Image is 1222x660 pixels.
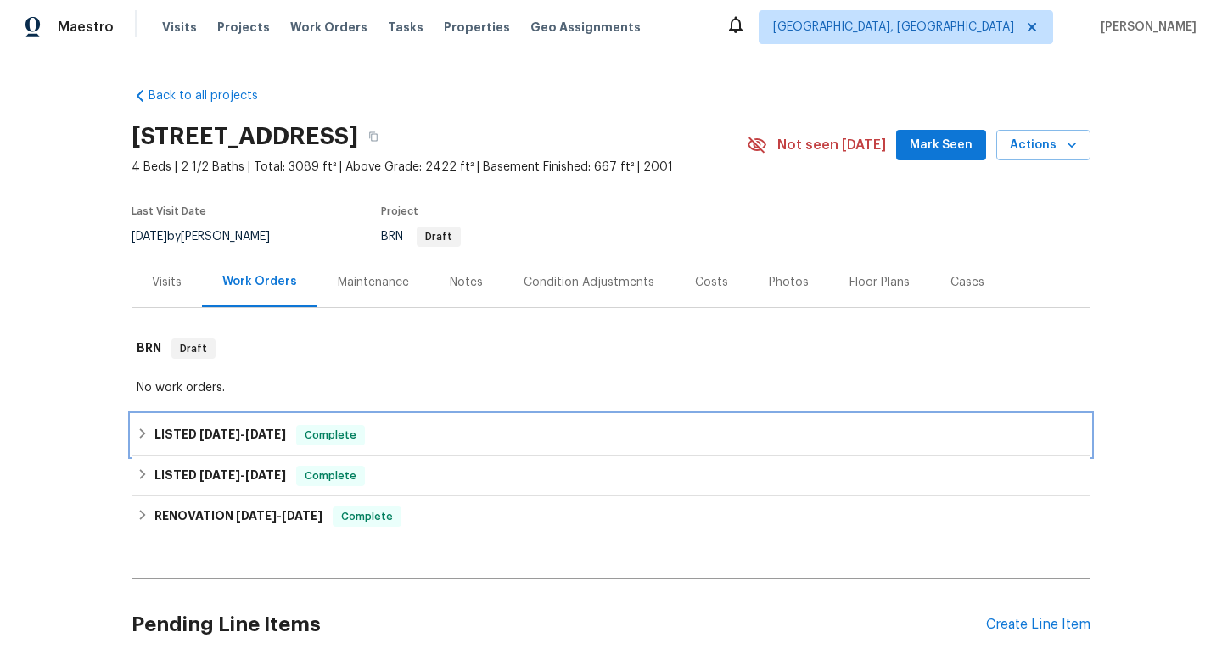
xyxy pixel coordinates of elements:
span: [DATE] [236,510,277,522]
a: Back to all projects [132,87,294,104]
span: BRN [381,231,461,243]
div: Notes [450,274,483,291]
h6: LISTED [154,425,286,445]
span: Geo Assignments [530,19,641,36]
span: Projects [217,19,270,36]
span: Complete [298,427,363,444]
span: - [199,469,286,481]
span: [DATE] [199,469,240,481]
span: - [236,510,322,522]
span: Last Visit Date [132,206,206,216]
span: [DATE] [132,231,167,243]
button: Mark Seen [896,130,986,161]
span: Mark Seen [910,135,973,156]
div: Create Line Item [986,617,1090,633]
span: [PERSON_NAME] [1094,19,1197,36]
span: [DATE] [282,510,322,522]
span: Complete [298,467,363,484]
span: 4 Beds | 2 1/2 Baths | Total: 3089 ft² | Above Grade: 2422 ft² | Basement Finished: 667 ft² | 2001 [132,159,747,176]
div: LISTED [DATE]-[DATE]Complete [132,415,1090,456]
span: Visits [162,19,197,36]
div: RENOVATION [DATE]-[DATE]Complete [132,496,1090,537]
div: Visits [152,274,182,291]
span: Project [381,206,418,216]
h6: BRN [137,338,161,359]
h6: LISTED [154,466,286,486]
span: Draft [418,232,459,242]
span: [DATE] [245,469,286,481]
div: No work orders. [137,379,1085,396]
span: Actions [1010,135,1077,156]
span: Draft [173,340,214,357]
div: Work Orders [222,273,297,290]
span: Complete [334,508,400,525]
div: Cases [950,274,984,291]
span: Properties [444,19,510,36]
span: [DATE] [245,428,286,440]
div: by [PERSON_NAME] [132,227,290,247]
div: Photos [769,274,809,291]
div: LISTED [DATE]-[DATE]Complete [132,456,1090,496]
span: Maestro [58,19,114,36]
span: [GEOGRAPHIC_DATA], [GEOGRAPHIC_DATA] [773,19,1014,36]
h2: [STREET_ADDRESS] [132,128,358,145]
button: Copy Address [358,121,389,152]
div: Floor Plans [849,274,910,291]
span: Tasks [388,21,423,33]
span: Work Orders [290,19,367,36]
span: [DATE] [199,428,240,440]
div: Condition Adjustments [524,274,654,291]
button: Actions [996,130,1090,161]
div: Maintenance [338,274,409,291]
h6: RENOVATION [154,506,322,527]
span: - [199,428,286,440]
span: Not seen [DATE] [777,137,886,154]
div: Costs [695,274,728,291]
div: BRN Draft [132,322,1090,376]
